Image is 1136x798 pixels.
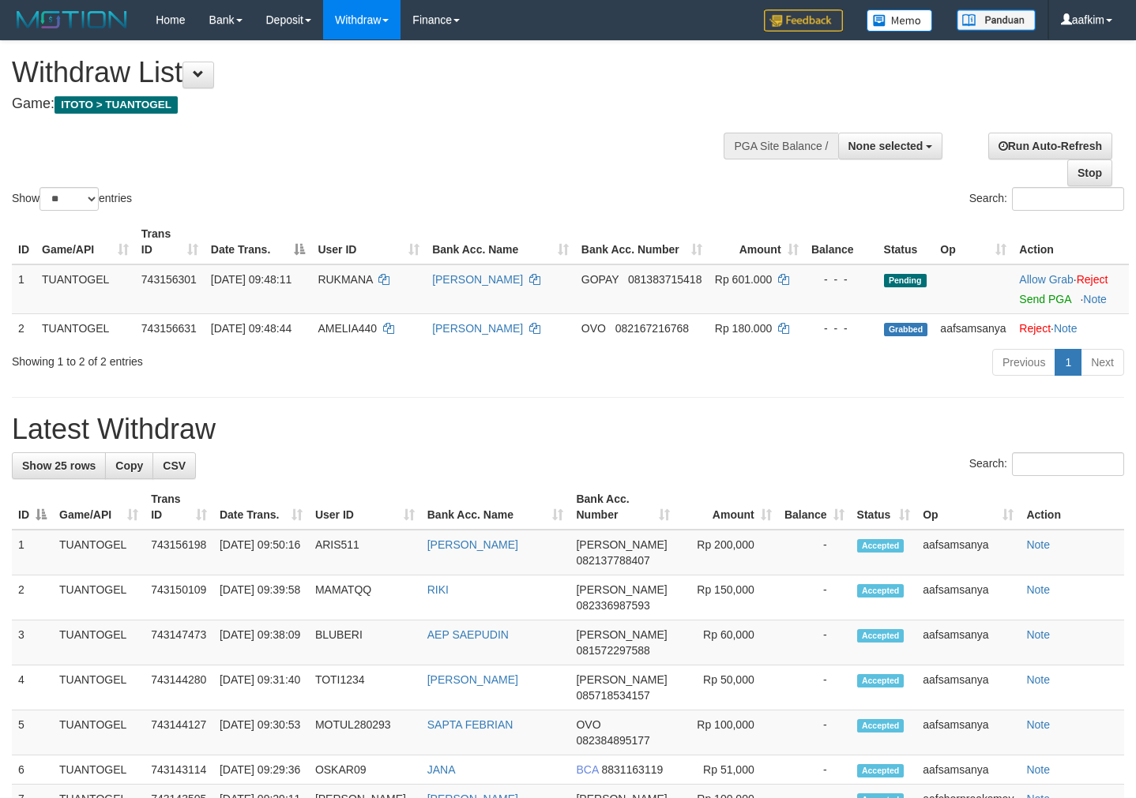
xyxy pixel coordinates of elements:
th: Bank Acc. Number: activate to sort column ascending [575,219,709,264]
span: Rp 601.000 [715,273,772,286]
td: · [1013,313,1129,343]
a: [PERSON_NAME] [432,322,523,335]
span: [PERSON_NAME] [576,628,667,641]
a: RIKI [427,583,449,596]
span: Copy 081572297588 to clipboard [576,644,649,657]
label: Show entries [12,187,132,211]
th: Trans ID: activate to sort column ascending [135,219,205,264]
th: User ID: activate to sort column ascending [311,219,426,264]
input: Search: [1012,187,1124,211]
td: TUANTOGEL [53,530,145,575]
a: Note [1026,583,1050,596]
th: Game/API: activate to sort column ascending [36,219,135,264]
a: JANA [427,763,456,776]
span: [PERSON_NAME] [576,538,667,551]
th: Game/API: activate to sort column ascending [53,485,145,530]
span: None selected [848,140,923,152]
span: ITOTO > TUANTOGEL [55,96,178,114]
td: TUANTOGEL [36,313,135,343]
td: · [1013,264,1129,314]
td: aafsamsanya [916,530,1020,575]
span: Copy 082384895177 to clipboard [576,734,649,747]
th: Op: activate to sort column ascending [916,485,1020,530]
span: Copy 085718534157 to clipboard [576,689,649,702]
td: TUANTOGEL [53,755,145,785]
span: Copy 082167216768 to clipboard [615,322,689,335]
td: 2 [12,313,36,343]
span: Accepted [857,674,905,687]
select: Showentries [39,187,99,211]
td: 743143114 [145,755,213,785]
span: Accepted [857,629,905,643]
td: ARIS511 [309,530,421,575]
th: Date Trans.: activate to sort column descending [205,219,312,264]
th: User ID: activate to sort column ascending [309,485,421,530]
a: Copy [105,452,153,479]
label: Search: [969,187,1124,211]
td: 743156198 [145,530,213,575]
td: - [778,665,851,710]
th: Action [1013,219,1129,264]
a: AEP SAEPUDIN [427,628,509,641]
h4: Game: [12,96,742,112]
td: TOTI1234 [309,665,421,710]
td: aafsamsanya [916,710,1020,755]
td: aafsamsanya [916,755,1020,785]
td: 743144127 [145,710,213,755]
a: Note [1054,322,1078,335]
td: Rp 150,000 [676,575,777,620]
th: Amount: activate to sort column ascending [709,219,805,264]
td: Rp 100,000 [676,710,777,755]
td: Rp 50,000 [676,665,777,710]
td: Rp 51,000 [676,755,777,785]
a: CSV [152,452,196,479]
td: TUANTOGEL [36,264,135,314]
td: - [778,530,851,575]
label: Search: [969,452,1124,476]
a: Note [1026,628,1050,641]
td: TUANTOGEL [53,665,145,710]
a: [PERSON_NAME] [432,273,523,286]
input: Search: [1012,452,1124,476]
td: 2 [12,575,53,620]
span: OVO [576,718,600,731]
span: Accepted [857,719,905,732]
a: SAPTA FEBRIAN [427,718,513,731]
span: Copy 8831163119 to clipboard [601,763,663,776]
a: Note [1026,718,1050,731]
span: CSV [163,459,186,472]
a: [PERSON_NAME] [427,673,518,686]
a: [PERSON_NAME] [427,538,518,551]
th: Bank Acc. Number: activate to sort column ascending [570,485,676,530]
h1: Latest Withdraw [12,414,1124,445]
span: OVO [581,322,606,335]
td: 743147473 [145,620,213,665]
a: Previous [992,349,1055,376]
img: Button%20Memo.svg [867,9,933,32]
th: Date Trans.: activate to sort column ascending [213,485,309,530]
td: - [778,755,851,785]
img: Feedback.jpg [764,9,843,32]
a: Reject [1077,273,1108,286]
td: 6 [12,755,53,785]
td: TUANTOGEL [53,710,145,755]
div: Showing 1 to 2 of 2 entries [12,347,461,369]
td: [DATE] 09:31:40 [213,665,309,710]
td: [DATE] 09:29:36 [213,755,309,785]
td: aafsamsanya [916,665,1020,710]
th: Bank Acc. Name: activate to sort column ascending [426,219,575,264]
td: [DATE] 09:30:53 [213,710,309,755]
a: Run Auto-Refresh [988,133,1112,159]
span: [PERSON_NAME] [576,673,667,686]
td: OSKAR09 [309,755,421,785]
td: Rp 200,000 [676,530,777,575]
td: aafsamsanya [934,313,1013,343]
td: [DATE] 09:38:09 [213,620,309,665]
td: [DATE] 09:39:58 [213,575,309,620]
div: - - - [811,272,871,287]
span: Show 25 rows [22,459,96,472]
a: Stop [1067,159,1112,186]
td: 1 [12,264,36,314]
a: Reject [1019,322,1051,335]
th: ID: activate to sort column descending [12,485,53,530]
